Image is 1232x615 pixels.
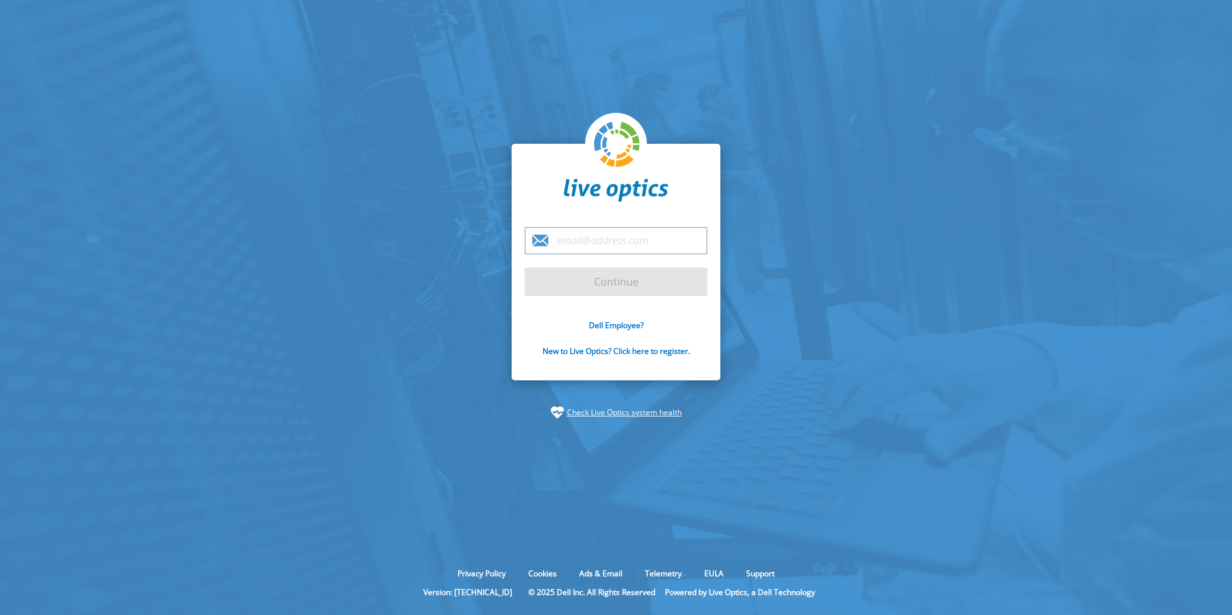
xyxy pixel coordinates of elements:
input: email@address.com [525,227,707,255]
img: liveoptics-word.svg [564,179,668,202]
img: status-check-icon.svg [551,406,564,419]
a: Check Live Optics system health [567,406,682,419]
a: New to Live Optics? Click here to register. [543,346,690,356]
a: Telemetry [635,568,691,579]
a: Ads & Email [570,568,632,579]
li: Version: [TECHNICAL_ID] [417,587,519,598]
a: Cookies [519,568,566,579]
a: Support [736,568,784,579]
a: Privacy Policy [448,568,515,579]
a: Dell Employee? [589,320,644,331]
img: liveoptics-logo.svg [594,122,640,168]
li: Powered by Live Optics, a Dell Technology [665,587,815,598]
li: © 2025 Dell Inc. All Rights Reserved [522,587,662,598]
a: EULA [695,568,733,579]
